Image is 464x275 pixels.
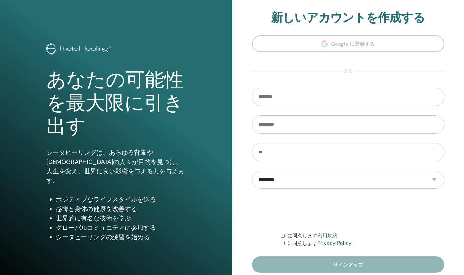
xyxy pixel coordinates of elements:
[340,67,356,75] span: また
[56,195,185,204] li: ポジティブなライフスタイルを送る
[56,223,185,232] li: グローバルコミュニティに参加する
[287,240,352,247] label: に同意します
[317,233,337,239] a: 利用規約
[56,214,185,223] li: 世界的に有名な技術を学ぶ
[46,68,185,138] h1: あなたの可能性を最大限に引き出す
[287,232,337,240] label: に同意します
[56,232,185,242] li: シータヒーリングの練習を始める
[56,204,185,214] li: 感情と身体の健康を改善する
[252,11,445,25] h2: 新しいアカウントを作成する
[46,148,185,185] p: シータヒーリングは、あらゆる背景や[DEMOGRAPHIC_DATA]の人々が目的を見つけ、人生を変え、世界に良い影響を与える力を与えます.
[317,240,352,246] a: Privacy Policy
[300,198,396,223] iframe: reCAPTCHA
